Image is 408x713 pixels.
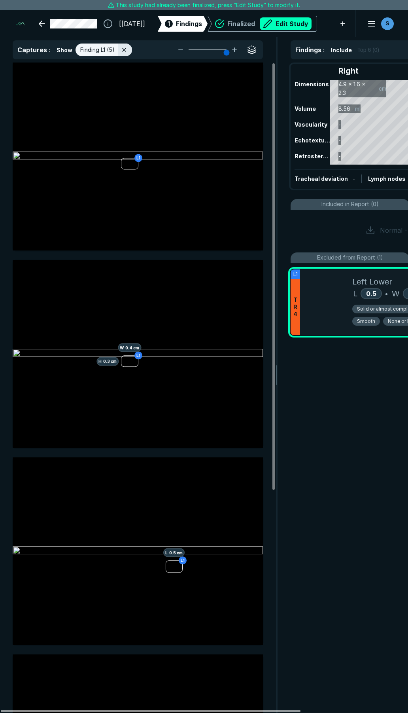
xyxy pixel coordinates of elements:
[293,270,298,279] span: L1
[80,46,115,54] span: Finding L1 (5)
[321,200,379,209] span: Included in Report (0)
[357,46,379,54] span: Top 6 (0)
[392,288,400,300] span: W
[13,546,263,556] img: b84f7fb2-2bcb-4d9f-891d-c107f2e7751a
[227,17,312,30] div: Finalized
[357,318,375,325] span: Smooth
[260,17,312,30] button: Edit Study
[293,296,297,318] span: T R 4
[331,46,352,54] span: Include
[353,288,357,300] span: L
[119,19,145,28] span: [[DATE]]
[49,47,50,53] span: :
[16,18,25,29] img: See-Mode Logo
[362,16,395,32] button: avatar-name
[13,15,28,32] a: See-Mode Logo
[381,17,394,30] div: avatar-name
[158,16,208,32] div: 1Findings
[57,46,72,54] span: Show
[17,46,47,54] span: Captures
[295,175,348,182] span: Tracheal deviation
[13,152,263,161] img: feed02a3-b394-4f3f-b3dd-92d124bfc9cf
[353,175,355,182] span: -
[323,47,325,53] span: :
[208,16,317,32] div: FinalizedEdit Study
[352,276,392,288] span: Left Lower
[385,19,389,28] span: S
[368,175,406,182] span: Lymph nodes
[176,19,202,28] span: Findings
[366,290,376,298] span: 0.5
[385,289,388,298] span: •
[295,46,321,54] span: Findings
[13,349,263,358] img: aec3712b-4a40-4872-a85b-ac0a58296db2
[116,1,300,9] span: This study had already been finalized, press “Edit Study” to modify it.
[168,19,170,28] span: 1
[317,253,383,262] span: Excluded from Report (1)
